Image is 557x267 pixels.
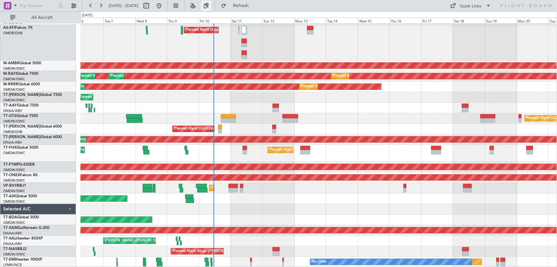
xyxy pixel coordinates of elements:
[228,4,254,8] span: Refresh
[460,3,482,10] div: Quick Links
[3,189,25,193] a: OMDW/DWC
[3,140,22,145] a: DNAA/ABV
[173,247,245,256] div: Planned Maint Abuja ([PERSON_NAME] Intl)
[3,247,17,251] span: T7-NAS
[3,226,49,230] a: T7-XAMGulfstream G-200
[3,61,19,65] span: M-AMBR
[3,26,33,30] a: A6-EFIFalcon 7X
[3,72,17,76] span: M-RAFI
[3,194,15,198] span: T7-AIX
[231,18,263,23] div: Sat 11
[3,258,16,262] span: T7-EMI
[3,146,17,150] span: T7-FHX
[3,184,17,188] span: VP-BVV
[167,18,199,23] div: Thu 9
[218,1,256,11] button: Refresh
[3,77,25,82] a: OMDW/DWC
[269,145,332,155] div: Planned Maint Dubai (Al Maktoum Intl)
[186,25,249,35] div: Planned Maint Dubai (Al Maktoum Intl)
[3,194,37,198] a: T7-AIXGlobal 5000
[3,82,40,86] a: M-RRRRGlobal 6000
[262,18,294,23] div: Sun 12
[3,125,62,129] a: T7-[PERSON_NAME]Global 6000
[453,18,485,23] div: Sat 18
[3,72,38,76] a: M-RAFIGlobal 7500
[72,18,104,23] div: Mon 6
[3,61,41,65] a: M-AMBRGlobal 5000
[3,252,25,257] a: OMDW/DWC
[3,66,25,71] a: OMDW/DWC
[7,12,69,23] button: All Aircraft
[3,135,40,139] span: T7-[PERSON_NAME]
[82,13,93,18] div: [DATE]
[3,226,18,230] span: T7-XAM
[3,130,22,134] a: OMDB/DXB
[3,241,22,246] a: DNAA/ABV
[3,119,25,124] a: OMDW/DWC
[17,15,67,20] span: All Aircraft
[135,18,167,23] div: Wed 8
[3,237,16,240] span: T7-XAL
[3,104,17,107] span: T7-AAY
[3,184,26,188] a: VP-BVVBBJ1
[3,87,25,92] a: OMDW/DWC
[3,178,25,183] a: OMDW/DWC
[3,31,22,35] a: OMDB/DXB
[3,173,20,177] span: T7-ONEX
[3,114,38,118] a: T7-GTSGlobal 7500
[3,168,25,172] a: OMDW/DWC
[3,163,35,167] a: T7-P1MPG-650ER
[3,26,15,30] span: A6-EFI
[358,18,390,23] div: Wed 15
[109,3,139,9] span: [DATE] - [DATE]
[3,146,38,150] a: T7-FHXGlobal 5000
[421,18,453,23] div: Fri 17
[3,173,38,177] a: T7-ONEXFalcon 8X
[105,236,172,246] div: [PERSON_NAME] ([PERSON_NAME] Intl)
[174,124,281,134] div: Planned Maint [GEOGRAPHIC_DATA] ([GEOGRAPHIC_DATA] Intl)
[3,125,40,129] span: T7-[PERSON_NAME]
[485,18,517,23] div: Sun 19
[110,71,173,81] div: Planned Maint Dubai (Al Maktoum Intl)
[3,199,25,204] a: OMDW/DWC
[3,220,25,225] a: OMDW/DWC
[312,257,327,267] div: No Crew
[3,82,18,86] span: M-RRRR
[211,183,305,193] div: Unplanned Maint [GEOGRAPHIC_DATA] (Al Maktoum Intl)
[3,151,25,155] a: OMDW/DWC
[389,18,421,23] div: Thu 16
[3,114,16,118] span: T7-GTS
[19,1,56,11] input: Trip Number
[3,247,26,251] a: T7-NASBBJ2
[3,163,19,167] span: T7-P1MP
[333,71,396,81] div: Planned Maint Dubai (Al Maktoum Intl)
[301,82,364,91] div: Planned Maint Dubai (Al Maktoum Intl)
[3,135,62,139] a: T7-[PERSON_NAME]Global 6000
[3,104,39,107] a: T7-AAYGlobal 7500
[3,93,62,97] a: T7-[PERSON_NAME]Global 7500
[3,231,22,236] a: DNAA/ABV
[3,93,40,97] span: T7-[PERSON_NAME]
[326,18,358,23] div: Tue 14
[3,237,43,240] a: T7-XALHawker 850XP
[3,98,25,103] a: OMDW/DWC
[294,18,326,23] div: Mon 13
[3,216,17,219] span: T7-BDA
[517,18,549,23] div: Mon 20
[3,108,22,113] a: DNAA/ABV
[103,18,135,23] div: Tue 7
[3,216,39,219] a: T7-BDAGlobal 5000
[3,258,42,262] a: T7-EMIHawker 900XP
[447,1,494,11] button: Quick Links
